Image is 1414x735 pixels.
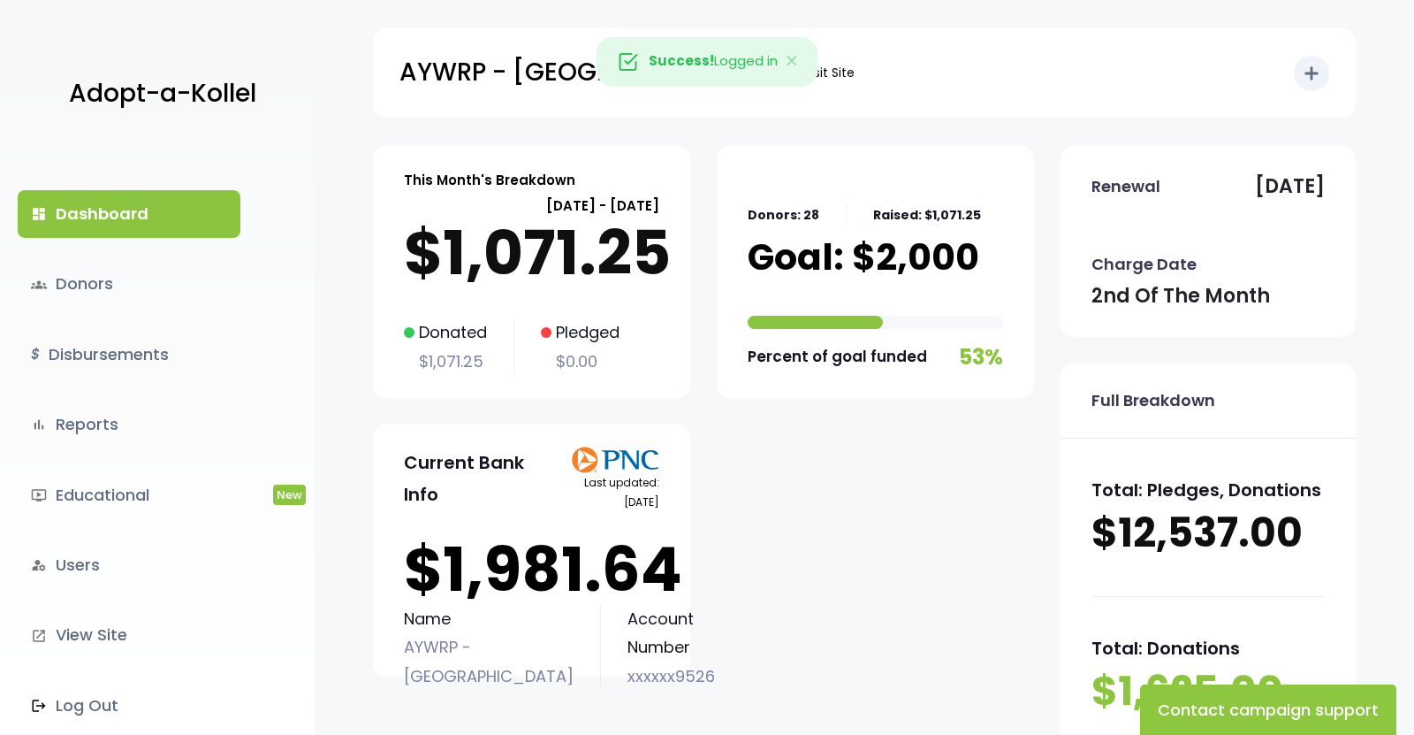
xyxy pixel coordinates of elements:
[873,204,981,226] p: Raised: $1,071.25
[404,194,659,218] p: [DATE] - [DATE]
[60,51,256,137] a: Adopt-a-Kollel
[404,447,553,510] p: Current Bank Info
[748,204,819,226] p: Donors: 28
[18,401,240,448] a: bar_chartReports
[31,628,47,644] i: launch
[31,487,47,503] i: ondemand_video
[1091,250,1197,279] p: Charge Date
[69,72,256,116] p: Adopt-a-Kollel
[794,56,863,90] a: Visit Site
[1091,664,1325,719] p: $1,625.00
[748,343,927,371] p: Percent of goal funded
[1091,387,1215,415] p: Full Breakdown
[18,260,240,308] a: groupsDonors
[399,50,786,95] p: AYWRP - [GEOGRAPHIC_DATA]
[597,37,818,87] div: Logged in
[18,541,240,589] a: manage_accountsUsers
[1140,685,1396,735] button: Contact campaign support
[1091,632,1325,664] p: Total: Donations
[404,534,659,605] p: $1,981.64
[18,331,240,379] a: $Disbursements
[31,206,47,222] i: dashboard
[404,218,659,288] p: $1,071.25
[273,485,306,505] span: New
[1091,279,1270,314] p: 2nd of the month
[1255,169,1325,204] p: [DATE]
[571,447,659,473] img: PNClogo.svg
[31,277,47,293] span: groups
[748,235,979,279] p: Goal: $2,000
[31,557,47,573] i: manage_accounts
[1091,172,1160,201] p: Renewal
[959,338,1003,376] p: 53%
[1301,63,1322,84] i: add
[541,318,620,347] p: Pledged
[553,473,659,511] p: Last updated: [DATE]
[649,51,714,70] strong: Success!
[766,38,817,86] button: Close
[541,348,620,376] p: $0.00
[404,168,575,192] p: This Month's Breakdown
[627,662,715,691] p: xxxxxx9526
[1294,56,1329,91] button: add
[404,605,574,633] p: Name
[1091,474,1325,506] p: Total: Pledges, Donations
[404,318,487,347] p: Donated
[31,417,47,433] i: bar_chart
[18,682,240,730] a: Log Out
[18,190,240,238] a: dashboardDashboard
[18,611,240,659] a: launchView Site
[1091,506,1325,561] p: $12,537.00
[18,471,240,519] a: ondemand_videoEducationalNew
[404,633,574,691] p: AYWRP - [GEOGRAPHIC_DATA]
[31,342,40,368] i: $
[404,348,487,376] p: $1,071.25
[627,605,715,662] p: Account Number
